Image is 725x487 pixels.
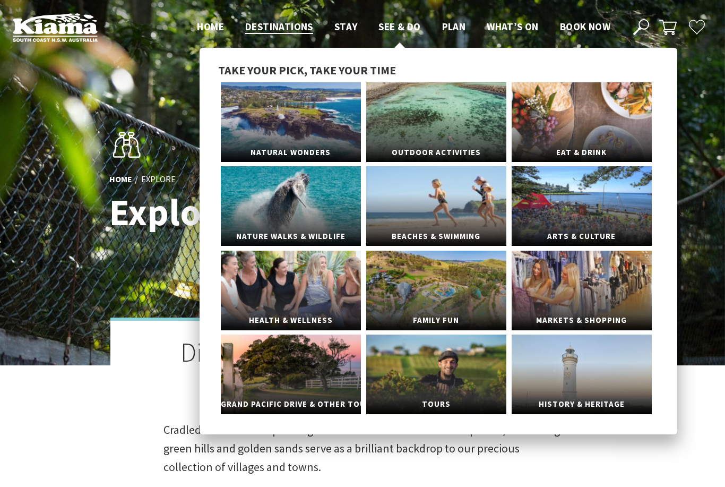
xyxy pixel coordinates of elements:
[378,20,420,33] span: See & Do
[221,311,361,330] span: Health & Wellness
[245,20,313,33] span: Destinations
[560,20,610,33] span: Book now
[221,395,361,414] span: Grand Pacific Drive & Other Touring
[512,227,652,246] span: Arts & Culture
[163,337,562,405] h2: Discover the charm and beauty of the [GEOGRAPHIC_DATA] area
[221,143,361,163] span: Natural Wonders
[163,422,560,474] span: Cradled between the sparkling ocean and rainforest-clad escarpment, our rolling green hills and g...
[218,63,396,78] span: Take your pick, take your time
[109,192,409,233] h1: Explore
[366,311,506,330] span: Family Fun
[442,20,466,33] span: Plan
[197,20,224,33] span: Home
[366,143,506,163] span: Outdoor Activities
[366,227,506,246] span: Beaches & Swimming
[487,20,539,33] span: What’s On
[512,143,652,163] span: Eat & Drink
[366,395,506,414] span: Tours
[512,311,652,330] span: Markets & Shopping
[109,174,132,185] a: Home
[186,19,621,36] nav: Main Menu
[141,173,176,186] li: Explore
[512,395,652,414] span: History & Heritage
[13,13,98,42] img: Kiama Logo
[221,227,361,246] span: Nature Walks & Wildlife
[334,20,358,33] span: Stay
